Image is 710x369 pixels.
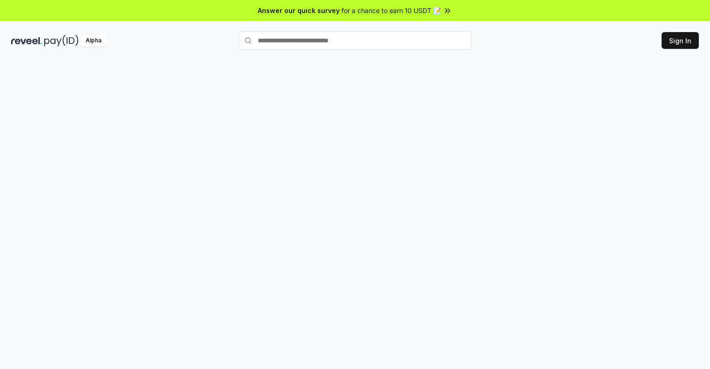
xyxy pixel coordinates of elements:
[662,32,699,49] button: Sign In
[44,35,79,47] img: pay_id
[258,6,340,15] span: Answer our quick survey
[342,6,441,15] span: for a chance to earn 10 USDT 📝
[80,35,107,47] div: Alpha
[11,35,42,47] img: reveel_dark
